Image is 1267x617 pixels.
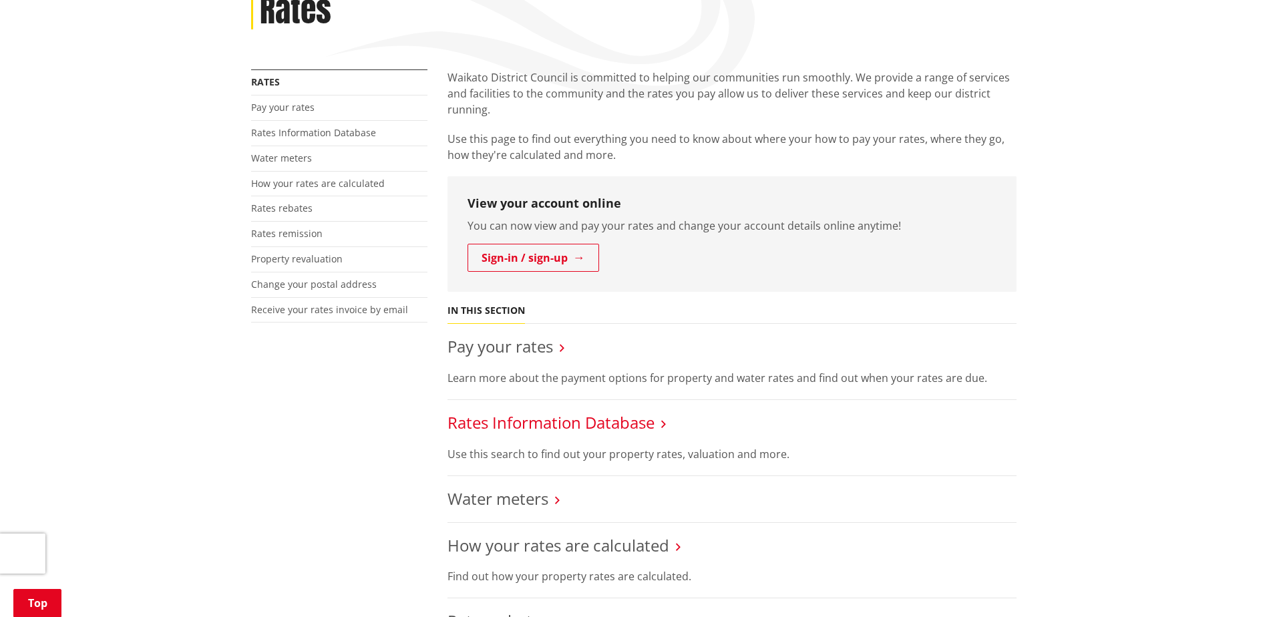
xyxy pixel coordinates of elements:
[447,370,1017,386] p: Learn more about the payment options for property and water rates and find out when your rates ar...
[251,152,312,164] a: Water meters
[447,411,655,433] a: Rates Information Database
[251,202,313,214] a: Rates rebates
[447,335,553,357] a: Pay your rates
[447,568,1017,584] p: Find out how your property rates are calculated.
[251,278,377,290] a: Change your postal address
[447,487,548,509] a: Water meters
[251,252,343,265] a: Property revaluation
[447,446,1017,462] p: Use this search to find out your property rates, valuation and more.
[251,227,323,240] a: Rates remission
[251,126,376,139] a: Rates Information Database
[468,244,599,272] a: Sign-in / sign-up
[13,589,61,617] a: Top
[447,69,1017,118] p: Waikato District Council is committed to helping our communities run smoothly. We provide a range...
[447,131,1017,163] p: Use this page to find out everything you need to know about where your how to pay your rates, whe...
[1206,561,1254,609] iframe: Messenger Launcher
[447,305,525,317] h5: In this section
[251,177,385,190] a: How your rates are calculated
[468,218,997,234] p: You can now view and pay your rates and change your account details online anytime!
[251,75,280,88] a: Rates
[251,101,315,114] a: Pay your rates
[447,534,669,556] a: How your rates are calculated
[251,303,408,316] a: Receive your rates invoice by email
[468,196,997,211] h3: View your account online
